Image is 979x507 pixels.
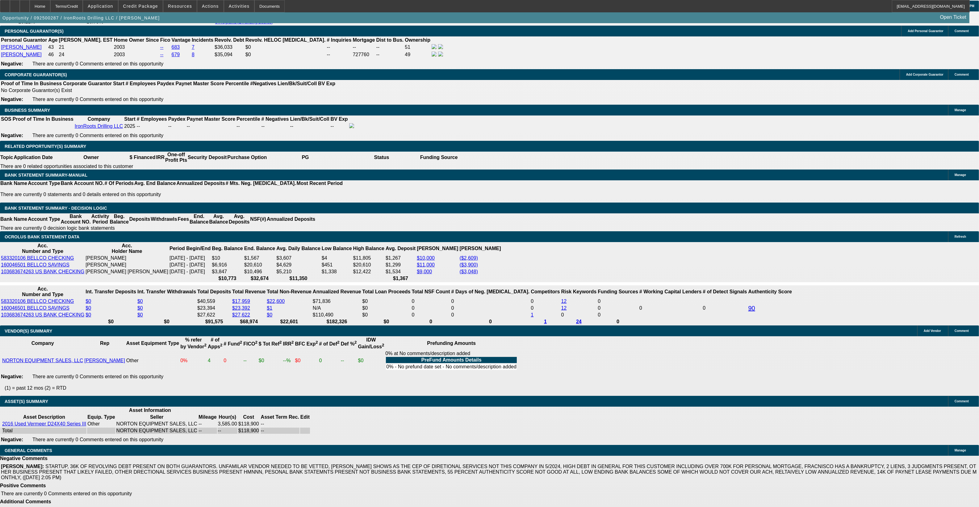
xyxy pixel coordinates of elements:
th: Acc. Number and Type [1,286,85,298]
td: -- [376,44,404,51]
th: Avg. Deposits [228,213,250,225]
th: Beg. Balance [109,213,129,225]
th: $0 [362,319,411,325]
b: # Negatives [261,116,289,122]
a: 12 [561,299,567,304]
th: NSF(#) [250,213,266,225]
th: Account Type [27,180,61,186]
p: There are currently 0 statements and 0 details entered on this opportunity [0,192,343,197]
th: Proof of Time In Business [1,81,62,87]
th: $0 [137,319,196,325]
td: -- [326,44,352,51]
th: Acc. Number and Type [1,243,85,254]
td: 0 [451,298,530,304]
td: -- [376,51,404,58]
a: 7 [192,44,195,50]
a: 683 [172,44,180,50]
span: 0 [639,305,642,311]
td: $0 [358,350,385,371]
a: 679 [172,52,180,57]
img: facebook-icon.png [432,52,437,57]
td: -- [353,44,375,51]
b: Start [124,116,135,122]
a: 160046501 BELLCO SAVINGS [1,262,69,267]
a: $0 [137,299,143,304]
sup: 2 [337,340,339,345]
th: Annualized Deposits [266,213,316,225]
td: $4,629 [276,262,321,268]
th: Sum of the Total NSF Count and Total Overdraft Fee Count from Ocrolus [412,286,450,298]
th: Bank Account NO. [61,213,91,225]
th: End. Balance [189,213,209,225]
th: $68,974 [232,319,266,325]
td: $5,210 [276,269,321,275]
td: -- [290,123,330,130]
sup: 2 [240,340,242,345]
a: $0 [137,305,143,311]
span: Activities [229,4,250,9]
th: Withdrawls [150,213,177,225]
th: $10,773 [211,275,243,282]
a: 1 [544,319,547,324]
th: Purchase Option [227,152,267,163]
a: ($3,048) [460,269,478,274]
th: Funding Source [420,152,458,163]
a: 8 [192,52,195,57]
span: Actions [202,4,219,9]
td: 0 [703,298,747,318]
td: $40,559 [197,298,231,304]
img: linkedin-icon.png [438,44,443,49]
td: $12,422 [353,269,385,275]
th: Period Begin/End [169,243,211,254]
td: 0 [597,298,638,304]
a: $10,000 [417,255,435,261]
td: No Corporate Guarantor(s) Exist [1,87,338,94]
b: IRR [283,341,294,346]
div: 0% at No comments/description added [385,351,517,371]
td: 21 [59,44,113,51]
th: $ Financed [129,152,156,163]
td: $23,394 [197,305,231,311]
b: Asset Equipment Type [126,341,179,346]
b: Mortgage [353,37,375,43]
td: [DATE] - [DATE] [169,269,211,275]
b: Revolv. Debt [215,37,244,43]
span: Resources [168,4,192,9]
b: Personal Guarantor [1,37,47,43]
td: $10 [211,255,243,261]
th: End. Balance [244,243,275,254]
td: 2025 [124,123,136,130]
b: Age [48,37,57,43]
td: 0 [561,312,597,318]
th: # of Detect Signals [703,286,747,298]
a: 103683674263 US BANK CHECKING [1,269,84,274]
span: BANK STATEMENT SUMMARY-MANUAL [5,173,87,178]
td: $1,267 [385,255,416,261]
th: Total Deposits [197,286,231,298]
b: Start [113,81,124,86]
a: $0 [137,312,143,317]
td: $4 [321,255,352,261]
td: $0 [362,298,411,304]
a: $22,600 [267,299,285,304]
td: $0 [245,51,326,58]
th: $182,326 [312,319,361,325]
b: Lien/Bk/Suit/Coll [290,116,329,122]
button: Resources [163,0,197,12]
th: Application Date [13,152,53,163]
b: Paynet Master Score [176,81,224,86]
td: $1,299 [385,262,416,268]
span: Comment [955,73,969,76]
th: Total Loan Proceeds [362,286,411,298]
a: ($3,900) [460,262,478,267]
td: 0 [412,298,450,304]
div: -- [187,124,235,129]
span: Add Corporate Guarantor [906,73,943,76]
th: Fees [178,213,189,225]
th: High Balance [353,243,385,254]
a: 583320106 BELLCO CHECKING [1,255,74,261]
th: Low Balance [321,243,352,254]
a: $9,000 [417,269,432,274]
th: # Days of Neg. [MEDICAL_DATA]. [451,286,530,298]
b: Negative: [1,97,23,102]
